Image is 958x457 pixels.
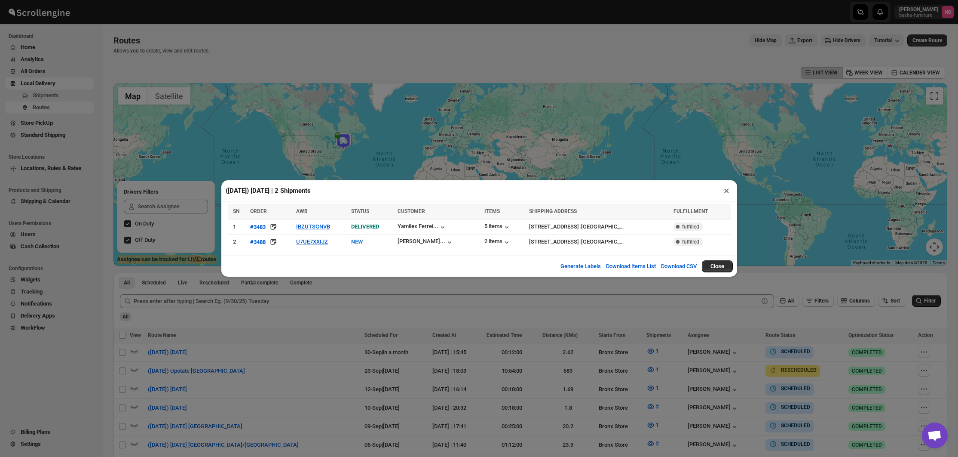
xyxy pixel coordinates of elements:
[484,238,511,247] button: 2 items
[601,258,661,275] button: Download Items List
[529,222,669,231] div: |
[296,208,308,214] span: AWB
[250,238,266,246] button: #3488
[398,238,445,244] div: [PERSON_NAME]...
[720,185,733,197] button: ×
[233,208,239,214] span: SN
[581,222,627,231] div: [GEOGRAPHIC_DATA]
[398,238,454,247] button: [PERSON_NAME]...
[922,423,948,448] a: Open chat
[296,238,328,245] button: U7UE7XXIJZ
[529,222,579,231] div: [STREET_ADDRESS]
[228,235,248,250] td: 2
[351,208,369,214] span: STATUS
[702,260,733,272] button: Close
[656,258,702,275] button: Download CSV
[398,223,447,232] button: Yamilex Ferrei...
[398,208,425,214] span: CUSTOMER
[296,223,330,230] button: IBZUTSGNVB
[250,239,266,245] div: #3488
[555,258,606,275] button: Generate Labels
[250,222,266,231] button: #3483
[398,223,438,229] div: Yamilex Ferrei...
[529,238,579,246] div: [STREET_ADDRESS]
[351,238,363,245] span: NEW
[250,208,267,214] span: ORDER
[484,223,511,232] button: 5 items
[581,238,627,246] div: [GEOGRAPHIC_DATA]
[250,224,266,230] div: #3483
[682,238,699,245] span: fulfilled
[673,208,708,214] span: FULFILLMENT
[351,223,379,230] span: DELIVERED
[226,186,311,195] h2: ([DATE]) [DATE] | 2 Shipments
[228,219,248,235] td: 1
[682,223,699,230] span: fulfilled
[529,208,577,214] span: SHIPPING ADDRESS
[529,238,669,246] div: |
[484,208,500,214] span: ITEMS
